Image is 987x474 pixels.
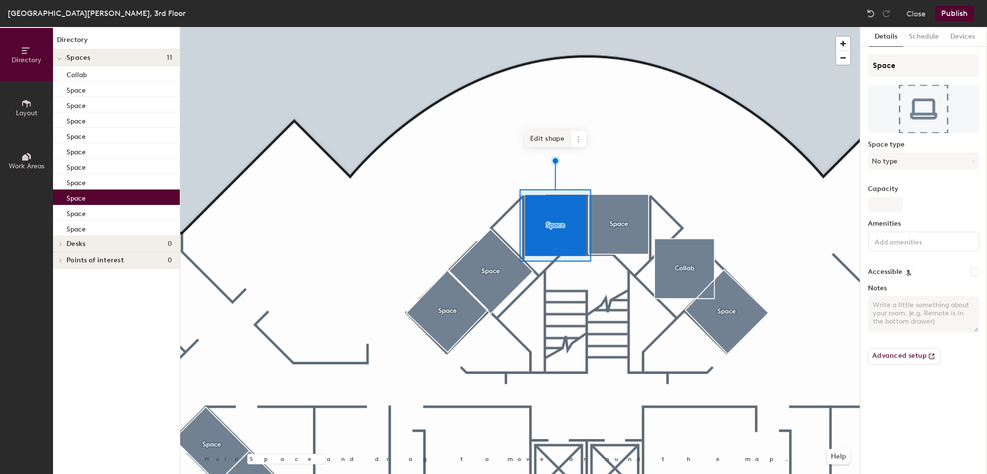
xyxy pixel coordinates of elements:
[67,54,91,62] span: Spaces
[868,141,979,149] label: Space type
[868,220,979,228] label: Amenities
[868,185,979,193] label: Capacity
[67,68,87,79] p: Collab
[869,27,903,47] button: Details
[16,109,38,117] span: Layout
[67,99,86,110] p: Space
[524,131,571,147] span: Edit shape
[67,83,86,95] p: Space
[168,257,172,264] span: 0
[53,35,180,50] h1: Directory
[935,6,974,21] button: Publish
[868,268,902,276] label: Accessible
[67,222,86,233] p: Space
[168,240,172,248] span: 0
[67,161,86,172] p: Space
[873,235,960,247] input: Add amenities
[945,27,981,47] button: Devices
[67,145,86,156] p: Space
[868,85,979,133] img: The space named Space
[67,257,124,264] span: Points of interest
[868,348,941,365] button: Advanced setup
[8,7,186,19] div: [GEOGRAPHIC_DATA][PERSON_NAME], 3rd Floor
[67,240,85,248] span: Desks
[827,449,850,464] button: Help
[67,207,86,218] p: Space
[67,176,86,187] p: Space
[67,114,86,125] p: Space
[12,56,41,64] span: Directory
[907,6,926,21] button: Close
[67,130,86,141] p: Space
[868,152,979,170] button: No type
[67,191,86,203] p: Space
[866,9,876,18] img: Undo
[881,9,891,18] img: Redo
[9,162,44,170] span: Work Areas
[903,27,945,47] button: Schedule
[167,54,172,62] span: 11
[868,284,979,292] label: Notes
